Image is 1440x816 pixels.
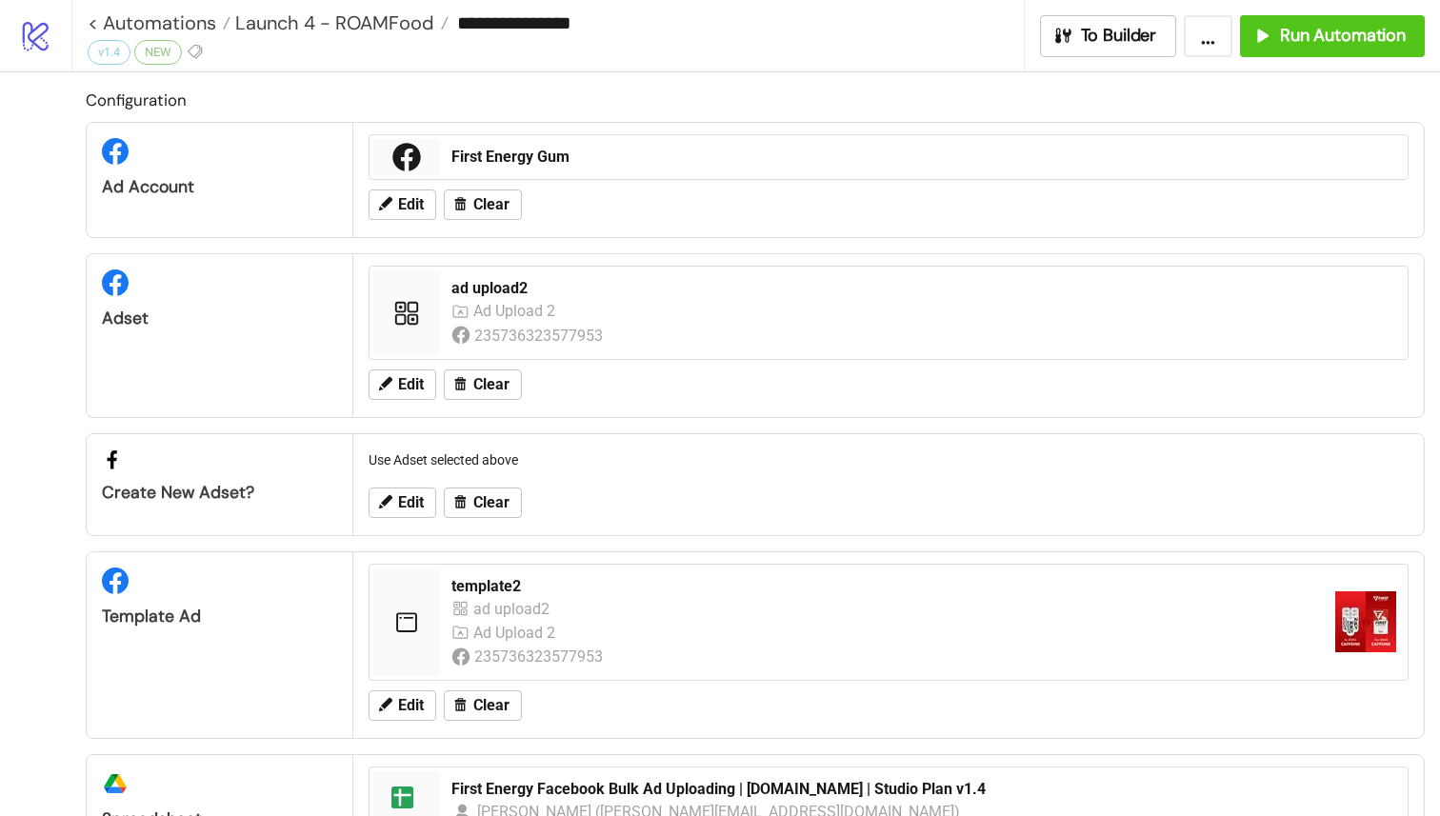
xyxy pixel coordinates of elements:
div: First Energy Facebook Bulk Ad Uploading | [DOMAIN_NAME] | Studio Plan v1.4 [451,779,1396,800]
button: Edit [369,369,436,400]
button: Clear [444,189,522,220]
button: Clear [444,369,522,400]
div: Ad Upload 2 [473,621,560,645]
span: Launch 4 - ROAMFood [230,10,434,35]
div: Use Adset selected above [361,442,1416,478]
a: < Automations [88,13,230,32]
div: Adset [102,308,337,329]
div: 235736323577953 [474,645,607,668]
button: ... [1184,15,1232,57]
button: Edit [369,189,436,220]
button: Run Automation [1240,15,1425,57]
div: NEW [134,40,182,65]
span: Edit [398,697,424,714]
span: Run Automation [1280,25,1406,47]
a: Launch 4 - ROAMFood [230,13,449,32]
div: First Energy Gum [451,147,1396,168]
div: v1.4 [88,40,130,65]
span: Edit [398,494,424,511]
div: ad upload2 [451,278,1396,299]
button: To Builder [1040,15,1177,57]
h2: Configuration [86,88,1425,112]
div: Create new adset? [102,482,337,504]
span: Clear [473,697,510,714]
span: Edit [398,196,424,213]
div: ad upload2 [473,597,554,621]
span: Clear [473,494,510,511]
div: Template Ad [102,606,337,627]
span: Edit [398,376,424,393]
button: Edit [369,488,436,518]
div: Ad Account [102,176,337,198]
button: Edit [369,690,436,721]
span: Clear [473,196,510,213]
span: To Builder [1081,25,1157,47]
div: 235736323577953 [474,324,607,348]
button: Clear [444,690,522,721]
button: Clear [444,488,522,518]
div: Ad Upload 2 [473,299,560,323]
img: https://external-fra5-2.xx.fbcdn.net/emg1/v/t13/4229884976682918792?url=https%3A%2F%2Fwww.faceboo... [1335,591,1396,652]
div: template2 [451,576,1320,597]
span: Clear [473,376,510,393]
